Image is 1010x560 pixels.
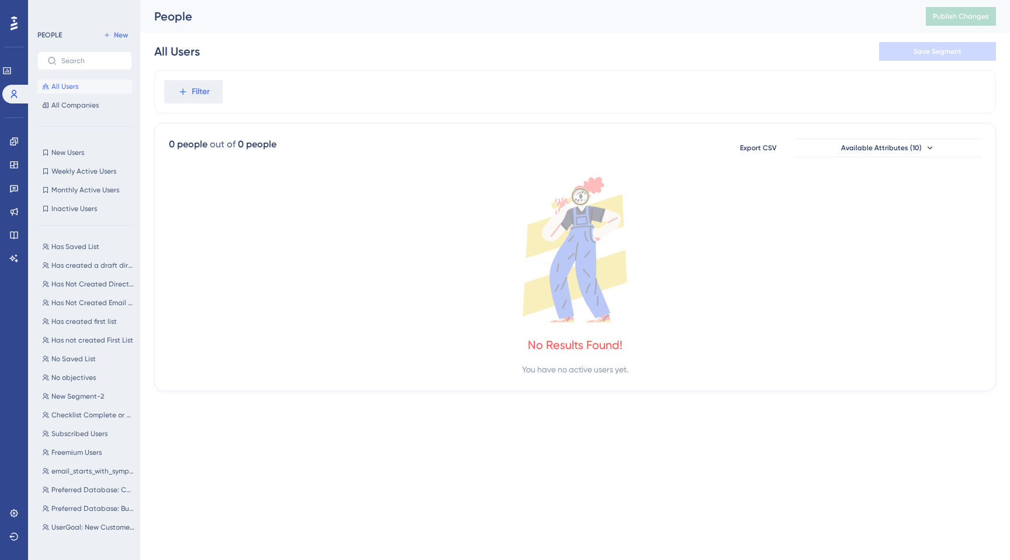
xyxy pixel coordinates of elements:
button: Has Not Created Direct Mail Campaign [37,277,139,291]
span: Checklist Complete or Dismissed [51,410,134,420]
span: Available Attributes (10) [841,143,922,153]
span: email_starts_with_symphony [51,466,134,476]
span: Has created first list [51,317,117,326]
button: UserGoal: New Customers, Lead Management [37,520,139,534]
button: Preferred Database: Business [37,502,139,516]
button: New Segment-2 [37,389,139,403]
div: All Users [154,43,200,60]
span: New Segment-2 [51,392,104,401]
button: No Saved List [37,352,139,366]
button: All Companies [37,98,132,112]
button: Subscribed Users [37,427,139,441]
button: Has created first list [37,314,139,329]
span: Filter [192,85,210,99]
button: Checklist Complete or Dismissed [37,408,139,422]
button: email_starts_with_symphony [37,464,139,478]
span: Subscribed Users [51,429,108,438]
button: Monthly Active Users [37,183,132,197]
button: Freemium Users [37,445,139,459]
span: Weekly Active Users [51,167,116,176]
div: PEOPLE [37,30,62,40]
button: New [99,28,132,42]
button: Has Saved List [37,240,139,254]
span: New Users [51,148,84,157]
span: Preferred Database: Consumer [51,485,134,495]
span: Has not created First List [51,336,133,345]
div: 0 people [169,137,207,151]
span: New [114,30,128,40]
span: No objectives [51,373,96,382]
div: 0 people [238,137,276,151]
button: No objectives [37,371,139,385]
div: out of [210,137,236,151]
button: Save Segment [879,42,996,61]
span: Save Segment [914,47,961,56]
button: Export CSV [729,139,787,157]
span: UserGoal: New Customers, Lead Management [51,523,134,532]
span: Monthly Active Users [51,185,119,195]
div: You have no active users yet. [522,362,628,376]
button: Inactive Users [37,202,132,216]
button: Has not created First List [37,333,139,347]
span: Preferred Database: Business [51,504,134,513]
button: Publish Changes [926,7,996,26]
button: Preferred Database: Consumer [37,483,139,497]
button: Weekly Active Users [37,164,132,178]
span: Has Saved List [51,242,99,251]
span: Freemium Users [51,448,102,457]
button: New Users [37,146,132,160]
span: No Saved List [51,354,96,364]
span: Has Not Created Direct Mail Campaign [51,279,134,289]
span: Export CSV [740,143,777,153]
span: All Users [51,82,78,91]
button: Filter [164,80,223,103]
span: Publish Changes [933,12,989,21]
span: Has Not Created Email Campaign [51,298,134,307]
input: Search [61,57,122,65]
span: All Companies [51,101,99,110]
span: Inactive Users [51,204,97,213]
div: People [154,8,897,25]
span: Has created a draft direct mail campaign [51,261,134,270]
button: Has Not Created Email Campaign [37,296,139,310]
button: Has created a draft direct mail campaign [37,258,139,272]
button: All Users [37,79,132,94]
div: No Results Found! [528,337,622,353]
button: Available Attributes (10) [794,139,981,157]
